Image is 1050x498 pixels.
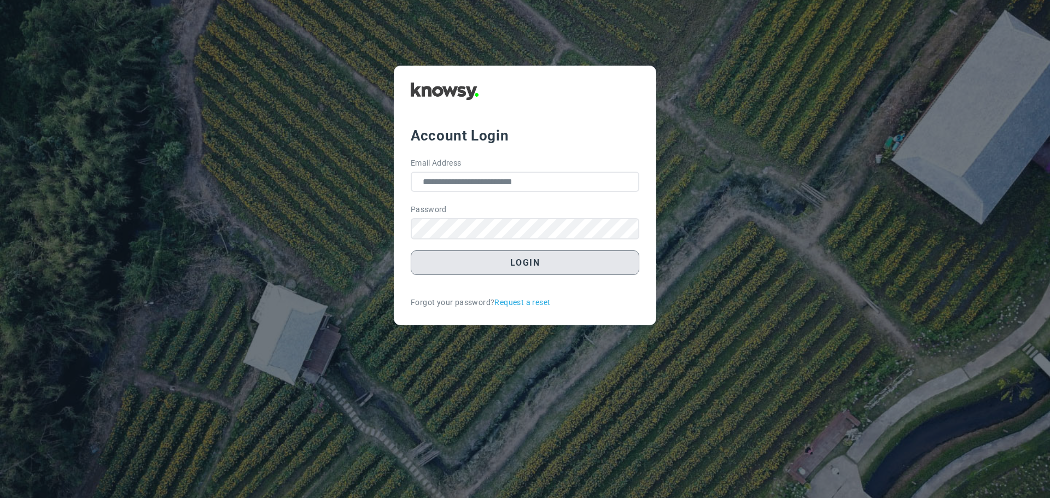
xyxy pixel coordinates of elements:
[411,250,639,275] button: Login
[411,297,639,308] div: Forgot your password?
[411,157,462,169] label: Email Address
[494,297,550,308] a: Request a reset
[411,126,639,145] div: Account Login
[411,204,447,215] label: Password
